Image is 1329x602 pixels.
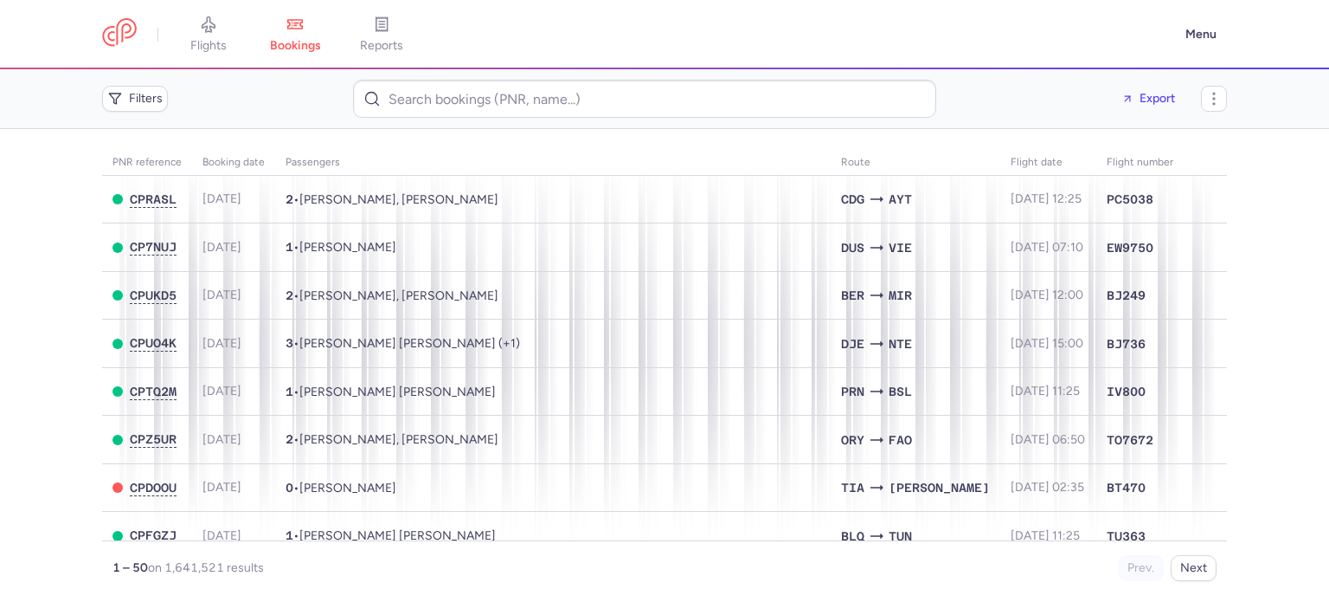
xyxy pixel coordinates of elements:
span: FAO [889,430,912,450]
span: [DATE] 11:25 [1011,528,1080,543]
span: • [286,288,498,303]
span: 2 [286,432,293,446]
span: [DATE] [202,240,241,255]
button: Export [1109,85,1187,113]
span: [DATE] [202,288,241,302]
button: CPDOOU [130,481,177,495]
span: Filters [129,92,163,106]
span: TU363 [1107,528,1146,545]
span: TIA [841,478,864,497]
span: VIE [889,238,912,257]
button: CP7NUJ [130,240,177,255]
span: BT470 [1107,479,1146,496]
button: Prev. [1118,555,1164,581]
span: 3 [286,336,293,350]
th: flight date [1000,150,1096,176]
span: • [286,192,498,207]
span: • [286,481,396,495]
span: AYT [889,190,912,209]
a: reports [338,16,425,54]
th: Route [831,150,1000,176]
span: • [286,432,498,447]
span: CDG [841,190,864,209]
span: IV800 [1107,383,1146,400]
span: CPTQ2M [130,385,177,398]
a: bookings [252,16,338,54]
button: CPUKD5 [130,288,177,303]
button: Filters [102,86,168,112]
span: [DATE] [202,528,241,543]
th: PNR reference [102,150,192,176]
span: EW9750 [1107,239,1153,256]
span: • [286,528,496,543]
span: • [286,336,520,351]
a: CitizenPlane red outlined logo [102,18,137,50]
span: [DATE] 15:00 [1011,336,1083,351]
th: Flight number [1096,150,1184,176]
span: 2 [286,288,293,302]
span: [DATE] 06:50 [1011,432,1085,447]
span: on 1,641,521 results [148,560,264,575]
span: CPUKD5 [130,288,177,302]
span: [DATE] 07:10 [1011,240,1083,255]
span: Lionel ALEXIS, Sibel TETIK [299,432,498,447]
span: BJ736 [1107,335,1146,353]
span: reports [360,38,403,54]
th: Passengers [275,150,831,176]
button: CPFGZJ [130,528,177,543]
span: [DATE] 02:35 [1011,480,1084,495]
span: [PERSON_NAME] [889,478,990,497]
span: NTE [889,334,912,353]
span: Karine LE BRUN, Loann PANSEL, Michael PANSEL [299,336,520,351]
span: Antoine BARATIN, Charlotte BARATIN [299,192,498,207]
span: bookings [270,38,321,54]
span: [DATE] [202,432,241,447]
span: CPFGZJ [130,528,177,542]
span: BER [841,286,864,305]
span: Ergin BULLA [299,481,396,495]
span: PC5038 [1107,191,1153,208]
span: PRN [841,382,864,401]
span: CPDOOU [130,481,177,495]
span: • [286,385,496,399]
input: Search bookings (PNR, name...) [353,80,936,118]
span: MIR [889,286,912,305]
span: [DATE] [202,191,241,206]
span: flights [190,38,227,54]
button: CPTQ2M [130,385,177,399]
span: 2 [286,192,293,206]
span: CPUO4K [130,336,177,350]
button: Next [1171,555,1217,581]
span: [DATE] [202,384,241,398]
span: [DATE] [202,480,241,495]
span: Virginie WAHNON NAHON [299,385,496,399]
button: Menu [1175,18,1227,51]
span: DUS [841,238,864,257]
span: 1 [286,385,293,398]
span: CPZ5UR [130,432,177,446]
span: [DATE] 12:25 [1011,191,1082,206]
span: BJ249 [1107,287,1146,304]
span: BLQ [841,527,864,546]
th: Booking date [192,150,275,176]
span: CPRASL [130,192,177,206]
span: TUN [889,527,912,546]
span: Anastasiia KUTAFINA [299,240,396,255]
span: [DATE] 11:25 [1011,384,1080,398]
span: DJE [841,334,864,353]
span: • [286,240,396,255]
span: ORY [841,430,864,450]
span: [DATE] 12:00 [1011,288,1083,302]
span: Aziz GHANNOUCHI, Yasmine SAFI [299,288,498,303]
span: 0 [286,481,293,495]
button: CPUO4K [130,336,177,351]
span: 1 [286,528,293,542]
span: BSL [889,382,912,401]
span: Magdolna VASS IMRE [299,528,496,543]
button: CPRASL [130,192,177,207]
span: 1 [286,240,293,254]
a: flights [165,16,252,54]
span: [DATE] [202,336,241,351]
span: TO7672 [1107,431,1153,449]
